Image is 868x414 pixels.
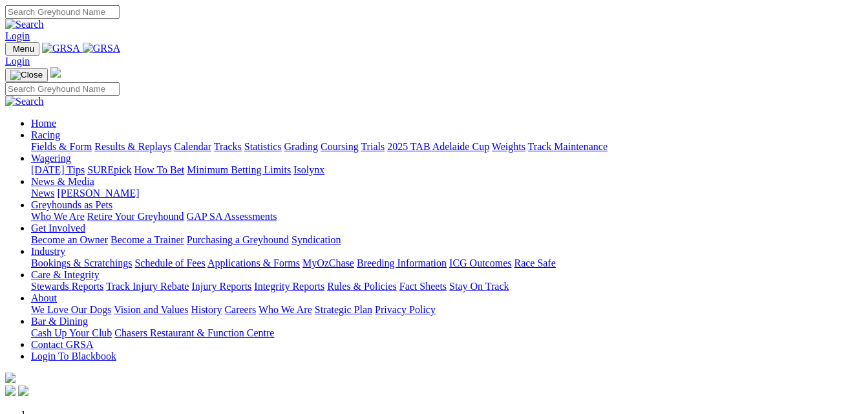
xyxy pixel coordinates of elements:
a: How To Bet [134,164,185,175]
a: [PERSON_NAME] [57,188,139,199]
a: Industry [31,246,65,257]
a: Become an Owner [31,234,108,245]
a: Rules & Policies [327,281,397,292]
a: Home [31,118,56,129]
a: Tracks [214,141,242,152]
span: Menu [13,44,34,54]
a: Results & Replays [94,141,171,152]
a: Wagering [31,153,71,164]
a: Retire Your Greyhound [87,211,184,222]
div: About [31,304,863,316]
a: Track Injury Rebate [106,281,189,292]
a: Stay On Track [449,281,509,292]
a: Purchasing a Greyhound [187,234,289,245]
a: Get Involved [31,223,85,234]
a: Bar & Dining [31,316,88,327]
img: twitter.svg [18,386,28,396]
a: Grading [284,141,318,152]
img: Search [5,19,44,30]
div: News & Media [31,188,863,199]
img: logo-grsa-white.png [5,373,16,383]
a: 2025 TAB Adelaide Cup [387,141,489,152]
a: Become a Trainer [111,234,184,245]
div: Industry [31,257,863,269]
div: Bar & Dining [31,327,863,339]
a: Calendar [174,141,211,152]
a: Login [5,30,30,41]
img: GRSA [42,43,80,54]
a: History [191,304,222,315]
a: Contact GRSA [31,339,93,350]
input: Search [5,5,120,19]
a: ICG Outcomes [449,257,511,268]
a: Cash Up Your Club [31,327,112,338]
a: Who We Are [259,304,312,315]
a: Login [5,56,30,67]
button: Toggle navigation [5,68,48,82]
img: facebook.svg [5,386,16,396]
a: Strategic Plan [315,304,372,315]
a: About [31,292,57,303]
a: Chasers Restaurant & Function Centre [114,327,274,338]
a: Coursing [321,141,359,152]
a: Trials [361,141,385,152]
a: GAP SA Assessments [187,211,277,222]
a: Fields & Form [31,141,92,152]
a: Applications & Forms [207,257,300,268]
a: News [31,188,54,199]
a: [DATE] Tips [31,164,85,175]
a: Fact Sheets [399,281,447,292]
a: MyOzChase [302,257,354,268]
img: Search [5,96,44,107]
div: Wagering [31,164,863,176]
a: Racing [31,129,60,140]
a: Statistics [244,141,282,152]
a: Careers [224,304,256,315]
a: Care & Integrity [31,269,100,280]
div: Get Involved [31,234,863,246]
button: Toggle navigation [5,42,39,56]
a: Greyhounds as Pets [31,199,112,210]
a: We Love Our Dogs [31,304,111,315]
a: Integrity Reports [254,281,324,292]
a: SUREpick [87,164,131,175]
a: Weights [492,141,525,152]
a: Track Maintenance [528,141,608,152]
a: Isolynx [293,164,324,175]
a: News & Media [31,176,94,187]
a: Breeding Information [357,257,447,268]
img: Close [10,70,43,80]
a: Stewards Reports [31,281,103,292]
a: Injury Reports [191,281,251,292]
a: Privacy Policy [375,304,436,315]
a: Who We Are [31,211,85,222]
a: Login To Blackbook [31,351,116,362]
a: Schedule of Fees [134,257,205,268]
a: Vision and Values [114,304,188,315]
img: GRSA [83,43,121,54]
input: Search [5,82,120,96]
img: logo-grsa-white.png [50,67,61,78]
a: Race Safe [514,257,555,268]
a: Minimum Betting Limits [187,164,291,175]
a: Bookings & Scratchings [31,257,132,268]
a: Syndication [291,234,341,245]
div: Greyhounds as Pets [31,211,863,223]
div: Racing [31,141,863,153]
div: Care & Integrity [31,281,863,292]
